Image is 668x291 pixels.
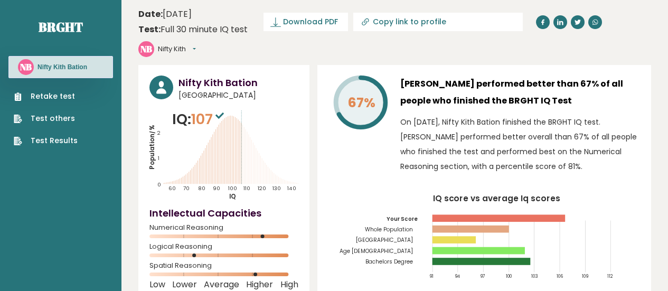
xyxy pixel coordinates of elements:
a: Test others [14,113,78,124]
a: Retake test [14,91,78,102]
tspan: Bachelors Degree [365,258,413,266]
span: [GEOGRAPHIC_DATA] [178,90,298,101]
text: NB [140,43,152,55]
span: Average [204,283,239,287]
b: Date: [138,8,163,20]
tspan: 106 [557,274,563,280]
tspan: Whole Population [365,226,413,233]
h3: Nifty Kith Bation [37,63,87,71]
tspan: 60 [168,185,176,192]
p: IQ: [172,109,227,130]
button: Nifty Kith [158,44,196,54]
a: Download PDF [264,13,348,31]
tspan: 120 [258,185,266,192]
tspan: 91 [429,274,434,280]
tspan: Population/% [148,125,156,170]
span: Low [149,283,165,287]
a: Test Results [14,135,78,146]
tspan: 97 [480,274,485,280]
tspan: 100 [505,274,511,280]
tspan: 112 [607,274,613,280]
tspan: 94 [455,274,460,280]
tspan: IQ [229,192,236,201]
span: Logical Reasoning [149,245,298,249]
tspan: 1 [158,155,159,162]
span: Numerical Reasoning [149,226,298,230]
tspan: 80 [198,185,205,192]
tspan: Age [DEMOGRAPHIC_DATA] [340,247,413,255]
tspan: 90 [213,185,220,192]
h3: Nifty Kith Bation [178,76,298,90]
a: Brght [39,18,83,35]
tspan: [GEOGRAPHIC_DATA] [356,236,413,244]
span: Spatial Reasoning [149,264,298,268]
h4: Intellectual Capacities [149,206,298,220]
b: Test: [138,23,161,35]
tspan: 140 [287,185,296,192]
time: [DATE] [138,8,192,21]
text: NB [20,61,32,73]
tspan: 2 [157,129,161,136]
h3: [PERSON_NAME] performed better than 67% of all people who finished the BRGHT IQ Test [400,76,640,109]
tspan: 0 [157,181,161,188]
tspan: IQ score vs average Iq scores [432,193,560,204]
span: 107 [191,109,227,129]
p: On [DATE], Nifty Kith Bation finished the BRGHT IQ test. [PERSON_NAME] performed better overall t... [400,115,640,174]
tspan: 70 [183,185,190,192]
tspan: Your Score [387,215,418,223]
span: Download PDF [283,16,338,27]
span: High [280,283,298,287]
div: Full 30 minute IQ test [138,23,248,36]
span: Higher [246,283,273,287]
tspan: 109 [582,274,588,280]
span: Lower [172,283,197,287]
tspan: 110 [243,185,250,192]
tspan: 100 [228,185,237,192]
tspan: 67% [347,93,375,112]
tspan: 103 [531,274,538,280]
tspan: 130 [272,185,281,192]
